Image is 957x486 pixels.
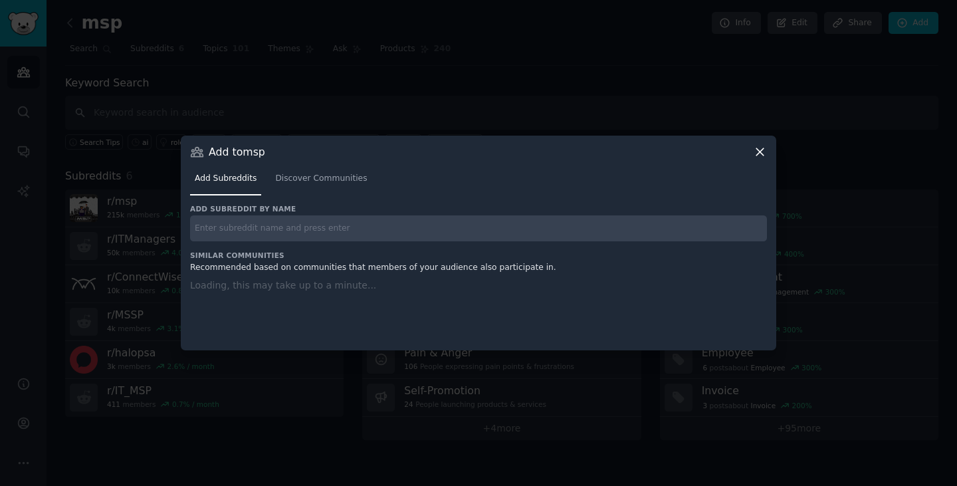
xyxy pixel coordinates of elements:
[190,279,767,334] div: Loading, this may take up to a minute...
[190,251,767,260] h3: Similar Communities
[190,204,767,213] h3: Add subreddit by name
[270,168,372,195] a: Discover Communities
[195,173,257,185] span: Add Subreddits
[209,145,265,159] h3: Add to msp
[190,262,767,274] div: Recommended based on communities that members of your audience also participate in.
[190,215,767,241] input: Enter subreddit name and press enter
[190,168,261,195] a: Add Subreddits
[275,173,367,185] span: Discover Communities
